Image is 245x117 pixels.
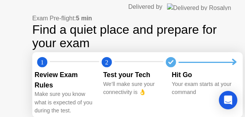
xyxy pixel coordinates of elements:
div: Review Exam Rules [35,70,97,90]
div: Make sure you know what is expected of you during the test. [35,90,97,115]
b: 5 min [76,15,92,21]
img: Delivered by Rosalyn [167,3,231,10]
text: 2 [105,59,108,66]
div: Test your Tech [103,70,166,80]
div: Exam Pre-flight: [32,14,243,23]
div: Delivered by [128,2,162,12]
div: Hit Go [172,70,234,80]
text: 1 [41,59,44,66]
div: Find a quiet place and prepare for your exam [32,23,243,50]
div: We’ll make sure your connectivity is 👌 [103,80,166,97]
div: Your exam starts at your command [172,80,234,97]
div: Open Intercom Messenger [219,91,237,109]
